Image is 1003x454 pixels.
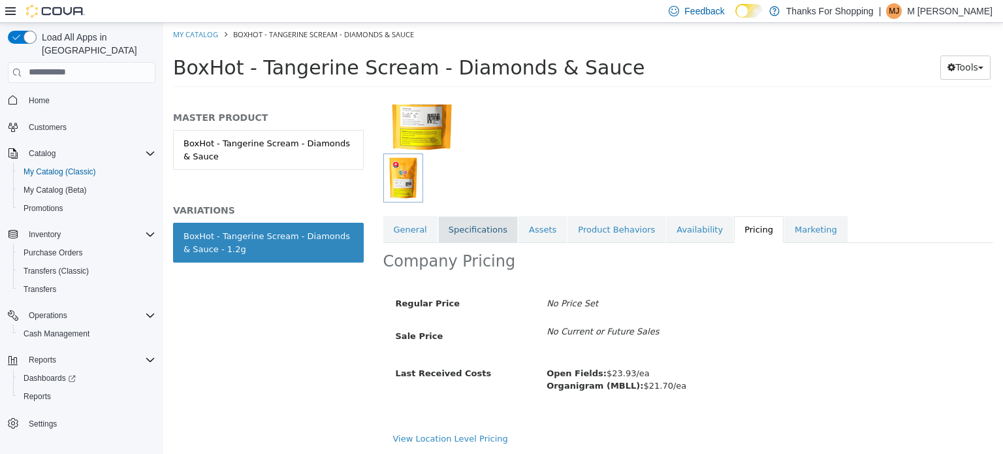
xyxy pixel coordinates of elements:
[355,193,404,221] a: Assets
[232,276,296,285] span: Regular Price
[383,346,443,355] b: Open Fields:
[621,193,684,221] a: Marketing
[18,245,155,261] span: Purchase Orders
[24,167,96,177] span: My Catalog (Classic)
[24,203,63,214] span: Promotions
[24,120,72,135] a: Customers
[24,185,87,195] span: My Catalog (Beta)
[18,326,95,342] a: Cash Management
[10,89,200,101] h5: MASTER PRODUCT
[24,373,76,383] span: Dashboards
[13,387,161,406] button: Reports
[24,352,155,368] span: Reports
[10,107,200,147] a: BoxHot - Tangerine Scream - Diamonds & Sauce
[29,229,61,240] span: Inventory
[13,163,161,181] button: My Catalog (Classic)
[879,3,882,19] p: |
[220,193,274,221] a: General
[24,416,62,432] a: Settings
[889,3,899,19] span: MJ
[24,415,155,431] span: Settings
[13,199,161,218] button: Promotions
[18,182,92,198] a: My Catalog (Beta)
[18,263,94,279] a: Transfers (Classic)
[10,7,55,16] a: My Catalog
[3,91,161,110] button: Home
[684,5,724,18] span: Feedback
[18,263,155,279] span: Transfers (Classic)
[29,355,56,365] span: Reports
[29,419,57,429] span: Settings
[29,95,50,106] span: Home
[24,284,56,295] span: Transfers
[383,304,496,314] i: No Current or Future Sales
[10,182,200,193] h5: VARIATIONS
[3,144,161,163] button: Catalog
[24,248,83,258] span: Purchase Orders
[24,329,89,339] span: Cash Management
[3,225,161,244] button: Inventory
[29,148,56,159] span: Catalog
[18,201,69,216] a: Promotions
[24,146,61,161] button: Catalog
[24,146,155,161] span: Catalog
[232,308,280,318] span: Sale Price
[18,201,155,216] span: Promotions
[220,33,297,131] img: 150
[571,193,620,221] a: Pricing
[24,308,155,323] span: Operations
[18,282,155,297] span: Transfers
[24,92,155,108] span: Home
[26,5,85,18] img: Cova
[383,346,486,355] span: $23.93/ea
[13,369,161,387] a: Dashboards
[13,262,161,280] button: Transfers (Classic)
[3,118,161,137] button: Customers
[18,389,56,404] a: Reports
[10,33,481,56] span: BoxHot - Tangerine Scream - Diamonds & Sauce
[777,33,827,57] button: Tools
[24,227,66,242] button: Inventory
[503,193,570,221] a: Availability
[886,3,902,19] div: M Johst
[24,391,51,402] span: Reports
[232,346,328,355] span: Last Received Costs
[24,119,155,135] span: Customers
[18,389,155,404] span: Reports
[18,326,155,342] span: Cash Management
[18,164,155,180] span: My Catalog (Classic)
[29,310,67,321] span: Operations
[3,351,161,369] button: Reports
[13,181,161,199] button: My Catalog (Beta)
[24,93,55,108] a: Home
[37,31,155,57] span: Load All Apps in [GEOGRAPHIC_DATA]
[18,370,155,386] span: Dashboards
[735,4,763,18] input: Dark Mode
[383,358,480,368] b: Organigram (MBLL):
[70,7,251,16] span: BoxHot - Tangerine Scream - Diamonds & Sauce
[3,306,161,325] button: Operations
[18,245,88,261] a: Purchase Orders
[907,3,993,19] p: M [PERSON_NAME]
[275,193,355,221] a: Specifications
[24,227,155,242] span: Inventory
[18,370,81,386] a: Dashboards
[18,182,155,198] span: My Catalog (Beta)
[383,276,435,285] i: No Price Set
[13,325,161,343] button: Cash Management
[220,229,353,249] h2: Company Pricing
[230,411,345,421] a: View Location Level Pricing
[3,413,161,432] button: Settings
[18,282,61,297] a: Transfers
[786,3,874,19] p: Thanks For Shopping
[20,207,190,233] div: BoxHot - Tangerine Scream - Diamonds & Sauce - 1.2g
[383,358,523,368] span: $21.70/ea
[24,266,89,276] span: Transfers (Classic)
[13,280,161,299] button: Transfers
[13,244,161,262] button: Purchase Orders
[404,193,502,221] a: Product Behaviors
[18,164,101,180] a: My Catalog (Classic)
[24,308,72,323] button: Operations
[29,122,67,133] span: Customers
